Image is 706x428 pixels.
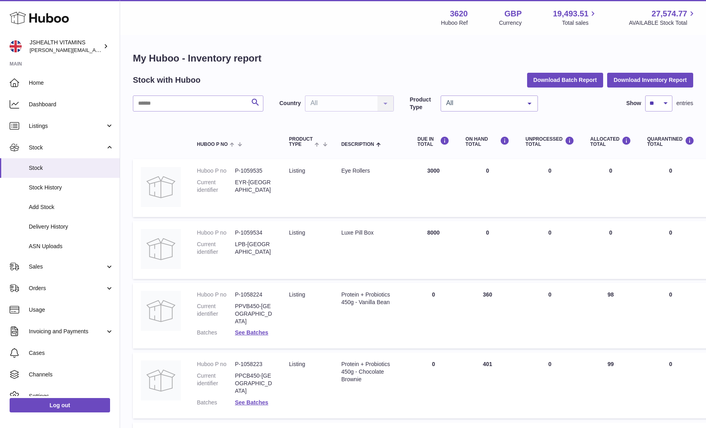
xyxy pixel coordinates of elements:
[141,360,181,400] img: product image
[590,136,631,147] div: ALLOCATED Total
[235,329,268,336] a: See Batches
[562,19,598,27] span: Total sales
[29,203,114,211] span: Add Stock
[409,221,457,279] td: 8000
[29,122,105,130] span: Listings
[197,329,235,336] dt: Batches
[289,167,305,174] span: listing
[582,352,639,418] td: 99
[457,221,517,279] td: 0
[669,229,672,236] span: 0
[29,164,114,172] span: Stock
[197,229,235,237] dt: Huboo P no
[279,100,301,107] label: Country
[517,159,582,217] td: 0
[409,159,457,217] td: 3000
[607,73,693,87] button: Download Inventory Report
[629,8,696,27] a: 27,574.77 AVAILABLE Stock Total
[626,100,641,107] label: Show
[465,136,509,147] div: ON HAND Total
[289,361,305,367] span: listing
[235,291,273,299] dd: P-1058224
[141,229,181,269] img: product image
[197,167,235,175] dt: Huboo P no
[29,371,114,378] span: Channels
[29,349,114,357] span: Cases
[133,75,201,86] h2: Stock with Huboo
[235,360,273,368] dd: P-1058223
[29,263,105,271] span: Sales
[29,328,105,335] span: Invoicing and Payments
[197,291,235,299] dt: Huboo P no
[197,241,235,256] dt: Current identifier
[289,229,305,236] span: listing
[29,306,114,314] span: Usage
[197,142,228,147] span: Huboo P no
[197,360,235,368] dt: Huboo P no
[29,144,105,151] span: Stock
[29,223,114,231] span: Delivery History
[553,8,588,19] span: 19,493.51
[409,352,457,418] td: 0
[669,167,672,174] span: 0
[29,79,114,87] span: Home
[457,352,517,418] td: 401
[409,283,457,348] td: 0
[499,19,522,27] div: Currency
[29,184,114,191] span: Stock History
[457,283,517,348] td: 360
[235,303,273,325] dd: PPVB450-[GEOGRAPHIC_DATA]
[676,100,693,107] span: entries
[669,361,672,367] span: 0
[517,283,582,348] td: 0
[553,8,598,27] a: 19,493.51 Total sales
[29,101,114,108] span: Dashboard
[517,352,582,418] td: 0
[582,283,639,348] td: 98
[629,19,696,27] span: AVAILABLE Stock Total
[141,167,181,207] img: product image
[341,167,401,175] div: Eye Rollers
[341,229,401,237] div: Luxe Pill Box
[197,179,235,194] dt: Current identifier
[504,8,521,19] strong: GBP
[235,372,273,395] dd: PPCB450-[GEOGRAPHIC_DATA]
[450,8,468,19] strong: 3620
[235,241,273,256] dd: LPB-[GEOGRAPHIC_DATA]
[235,179,273,194] dd: EYR-[GEOGRAPHIC_DATA]
[517,221,582,279] td: 0
[289,291,305,298] span: listing
[527,73,604,87] button: Download Batch Report
[341,291,401,306] div: Protein + Probiotics 450g - Vanilla Bean
[235,167,273,175] dd: P-1059535
[647,136,694,147] div: QUARANTINED Total
[30,39,102,54] div: JSHEALTH VITAMINS
[410,96,437,111] label: Product Type
[525,136,574,147] div: UNPROCESSED Total
[289,137,313,147] span: Product Type
[582,159,639,217] td: 0
[141,291,181,331] img: product image
[341,142,374,147] span: Description
[10,398,110,412] a: Log out
[669,291,672,298] span: 0
[341,360,401,383] div: Protein + Probiotics 450g - Chocolate Brownie
[582,221,639,279] td: 0
[29,243,114,250] span: ASN Uploads
[417,136,449,147] div: DUE IN TOTAL
[235,399,268,406] a: See Batches
[29,285,105,292] span: Orders
[652,8,687,19] span: 27,574.77
[197,372,235,395] dt: Current identifier
[197,399,235,406] dt: Batches
[457,159,517,217] td: 0
[30,47,160,53] span: [PERSON_NAME][EMAIL_ADDRESS][DOMAIN_NAME]
[441,19,468,27] div: Huboo Ref
[197,303,235,325] dt: Current identifier
[10,40,22,52] img: francesca@jshealthvitamins.com
[235,229,273,237] dd: P-1059534
[29,392,114,400] span: Settings
[444,99,521,107] span: All
[133,52,693,65] h1: My Huboo - Inventory report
